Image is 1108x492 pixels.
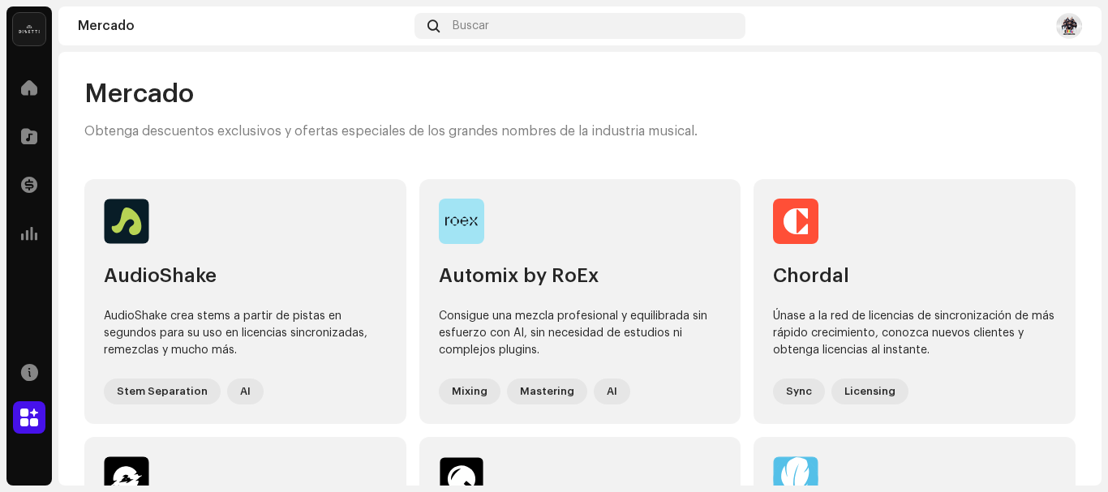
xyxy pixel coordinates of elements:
div: Licensing [831,379,908,404]
img: fd8799f8-b43d-4875-89f6-a23506ec48f2 [1056,13,1082,39]
div: AudioShake [104,263,387,289]
div: AI [594,379,630,404]
div: AudioShake crea stems a partir de pistas en segundos para su uso en licencias sincronizadas, reme... [104,308,387,359]
img: 9e8a6d41-7326-4eb6-8be3-a4db1a720e63 [773,199,818,244]
span: Mercado [84,78,194,110]
div: Únase a la red de licencias de sincronización de más rápido crecimiento, conozca nuevos clientes ... [773,308,1056,359]
div: Automix by RoEx [439,263,722,289]
img: 2fd7bcad-6c73-4393-bbe1-37a2d9795fdd [104,199,149,244]
div: Mastering [507,379,587,404]
div: Chordal [773,263,1056,289]
img: 02a7c2d3-3c89-4098-b12f-2ff2945c95ee [13,13,45,45]
p: Obtenga descuentos exclusivos y ofertas especiales de los grandes nombres de la industria musical. [84,123,698,140]
div: AI [227,379,264,404]
img: 3e92c471-8f99-4bc3-91af-f70f33238202 [439,199,484,244]
div: Sync [773,379,825,404]
div: Stem Separation [104,379,221,404]
div: Mercado [78,19,408,32]
div: Mixing [439,379,500,404]
span: Buscar [453,19,489,32]
div: Consigue una mezcla profesional y equilibrada sin esfuerzo con AI, sin necesidad de estudios ni c... [439,308,722,359]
